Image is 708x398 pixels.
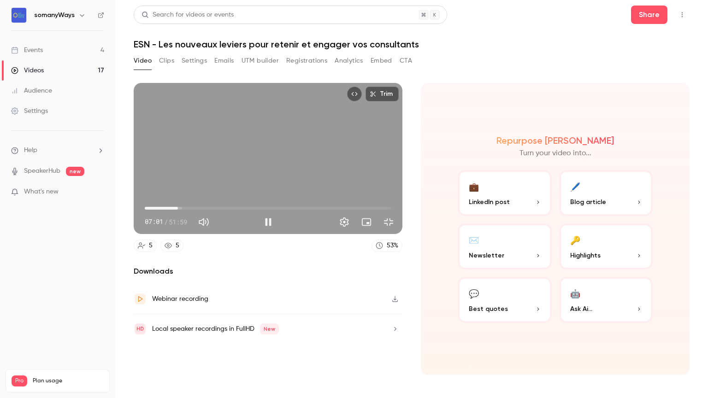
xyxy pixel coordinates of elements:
[169,217,187,227] span: 51:59
[570,233,580,247] div: 🔑
[260,323,279,334] span: New
[34,11,75,20] h6: somanyWays
[570,251,601,260] span: Highlights
[24,187,59,197] span: What's new
[387,241,398,251] div: 53 %
[379,213,398,231] button: Exit full screen
[675,7,690,22] button: Top Bar Actions
[11,66,44,75] div: Videos
[11,86,52,95] div: Audience
[149,241,153,251] div: 5
[145,217,163,227] span: 07:01
[458,170,552,216] button: 💼LinkedIn post
[335,213,354,231] button: Settings
[519,148,591,159] p: Turn your video into...
[366,87,399,101] button: Trim
[570,197,606,207] span: Blog article
[160,240,183,252] a: 5
[145,217,187,227] div: 07:01
[11,46,43,55] div: Events
[195,213,213,231] button: Mute
[164,217,168,227] span: /
[134,39,690,50] h1: ESN - Les nouveaux leviers pour retenir et engager vos consultants
[496,135,614,146] h2: Repurpose [PERSON_NAME]
[259,213,277,231] button: Pause
[335,53,363,68] button: Analytics
[134,53,152,68] button: Video
[559,277,653,323] button: 🤖Ask Ai...
[400,53,412,68] button: CTA
[469,233,479,247] div: ✉️
[24,166,60,176] a: SpeakerHub
[11,106,48,116] div: Settings
[570,286,580,300] div: 🤖
[214,53,234,68] button: Emails
[570,179,580,193] div: 🖊️
[66,167,84,176] span: new
[559,223,653,269] button: 🔑Highlights
[347,87,362,101] button: Embed video
[242,53,279,68] button: UTM builder
[469,179,479,193] div: 💼
[357,213,376,231] button: Turn on miniplayer
[152,293,208,304] div: Webinar recording
[176,241,179,251] div: 5
[24,146,37,155] span: Help
[559,170,653,216] button: 🖊️Blog article
[286,53,327,68] button: Registrations
[469,251,504,260] span: Newsletter
[372,240,402,252] a: 53%
[458,277,552,323] button: 💬Best quotes
[134,266,402,277] h2: Downloads
[134,240,157,252] a: 5
[33,377,104,385] span: Plan usage
[469,197,510,207] span: LinkedIn post
[11,146,104,155] li: help-dropdown-opener
[371,53,392,68] button: Embed
[152,323,279,334] div: Local speaker recordings in FullHD
[12,8,26,23] img: somanyWays
[570,304,592,314] span: Ask Ai...
[182,53,207,68] button: Settings
[469,286,479,300] div: 💬
[469,304,508,314] span: Best quotes
[631,6,667,24] button: Share
[159,53,174,68] button: Clips
[458,223,552,269] button: ✉️Newsletter
[142,10,234,20] div: Search for videos or events
[12,375,27,386] span: Pro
